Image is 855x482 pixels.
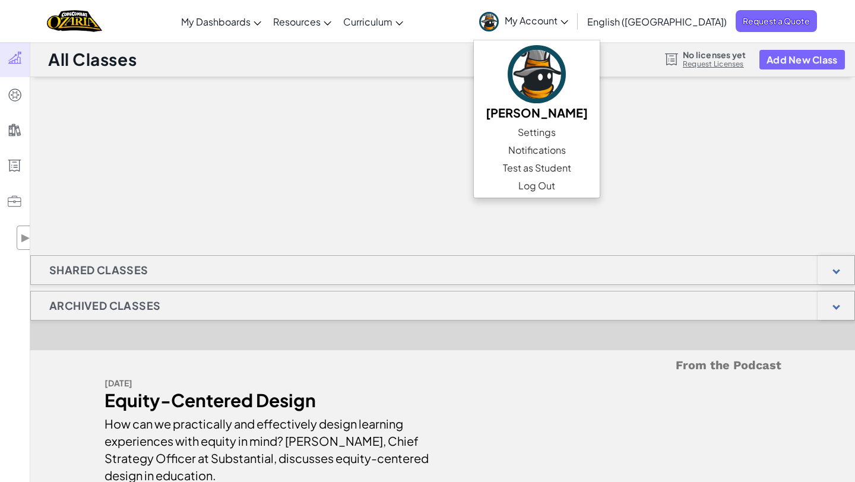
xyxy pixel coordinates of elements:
a: [PERSON_NAME] [474,43,600,123]
a: Settings [474,123,600,141]
a: Notifications [474,141,600,159]
div: [DATE] [104,375,434,392]
span: My Dashboards [181,15,251,28]
a: Resources [267,5,337,37]
a: Request Licenses [683,59,746,69]
span: Curriculum [343,15,392,28]
a: English ([GEOGRAPHIC_DATA]) [581,5,733,37]
span: Notifications [508,143,566,157]
a: My Dashboards [175,5,267,37]
span: ▶ [20,229,30,246]
div: Equity-Centered Design [104,392,434,409]
h1: All Classes [48,48,137,71]
img: avatar [508,45,566,103]
span: Resources [273,15,321,28]
span: English ([GEOGRAPHIC_DATA]) [587,15,727,28]
img: Home [47,9,102,33]
span: No licenses yet [683,50,746,59]
h1: Archived Classes [31,291,179,321]
a: Request a Quote [736,10,817,32]
h5: From the Podcast [104,356,781,375]
h5: [PERSON_NAME] [486,103,588,122]
a: My Account [473,2,574,40]
a: Log Out [474,177,600,195]
span: My Account [505,14,568,27]
a: Test as Student [474,159,600,177]
h1: Shared Classes [31,255,167,285]
a: Curriculum [337,5,409,37]
button: Add New Class [759,50,845,69]
a: Ozaria by CodeCombat logo [47,9,102,33]
img: avatar [479,12,499,31]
